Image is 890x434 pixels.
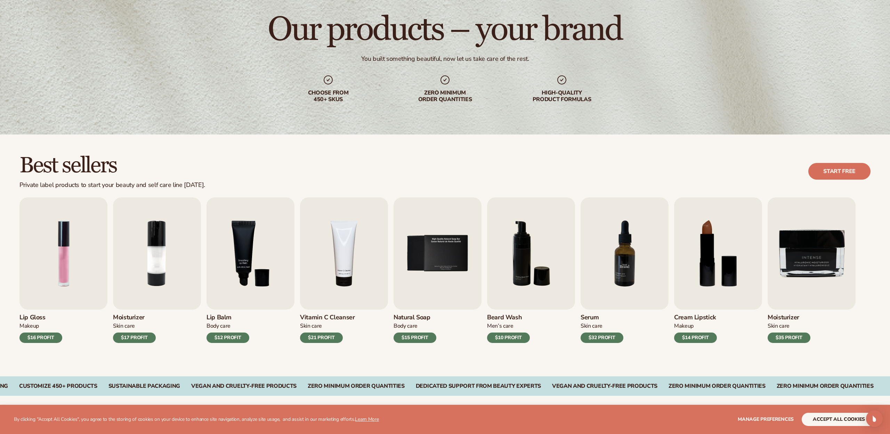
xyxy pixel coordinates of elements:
[19,197,107,343] a: 1 / 9
[768,314,810,321] h3: Moisturizer
[207,322,249,330] div: Body Care
[19,181,205,189] div: Private label products to start your beauty and self care line [DATE].
[361,55,529,63] div: You built something beautiful, now let us take care of the rest.
[207,333,249,343] div: $12 PROFIT
[674,333,717,343] div: $14 PROFIT
[802,413,876,426] button: accept all cookies
[674,322,717,330] div: Makeup
[113,322,156,330] div: Skin Care
[108,383,180,390] div: SUSTAINABLE PACKAGING
[808,163,871,180] a: Start free
[768,333,810,343] div: $35 PROFIT
[487,314,530,321] h3: Beard Wash
[284,90,373,103] div: Choose from 450+ Skus
[581,197,669,343] a: 7 / 9
[669,383,766,390] div: Zero Minimum Order QuantitieS
[113,314,156,321] h3: Moisturizer
[19,333,62,343] div: $16 PROFIT
[552,383,657,390] div: Vegan and Cruelty-Free Products
[581,322,623,330] div: Skin Care
[394,197,482,343] a: 5 / 9
[866,410,883,427] div: Open Intercom Messenger
[738,413,794,426] button: Manage preferences
[394,314,436,321] h3: Natural Soap
[674,314,717,321] h3: Cream Lipstick
[207,314,249,321] h3: Lip Balm
[14,417,379,423] p: By clicking "Accept All Cookies", you agree to the storing of cookies on your device to enhance s...
[517,90,606,103] div: High-quality product formulas
[581,197,669,310] img: Shopify Image 8
[113,197,201,343] a: 2 / 9
[394,333,436,343] div: $15 PROFIT
[768,197,856,343] a: 9 / 9
[400,90,489,103] div: Zero minimum order quantities
[19,314,62,321] h3: Lip Gloss
[581,314,623,321] h3: Serum
[355,416,379,423] a: Learn More
[113,333,156,343] div: $17 PROFIT
[19,322,62,330] div: Makeup
[416,383,541,390] div: DEDICATED SUPPORT FROM BEAUTY EXPERTS
[768,322,810,330] div: Skin Care
[738,416,794,423] span: Manage preferences
[674,197,762,343] a: 8 / 9
[268,13,622,47] h1: Our products – your brand
[777,383,874,390] div: Zero Minimum Order QuantitieS
[487,333,530,343] div: $10 PROFIT
[308,383,405,390] div: ZERO MINIMUM ORDER QUANTITIES
[300,197,388,343] a: 4 / 9
[581,333,623,343] div: $32 PROFIT
[19,383,97,390] div: CUSTOMIZE 450+ PRODUCTS
[300,322,355,330] div: Skin Care
[191,383,297,390] div: VEGAN AND CRUELTY-FREE PRODUCTS
[19,154,205,177] h2: Best sellers
[487,322,530,330] div: Men’s Care
[300,314,355,321] h3: Vitamin C Cleanser
[207,197,294,343] a: 3 / 9
[300,333,343,343] div: $21 PROFIT
[487,197,575,343] a: 6 / 9
[394,322,436,330] div: Body Care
